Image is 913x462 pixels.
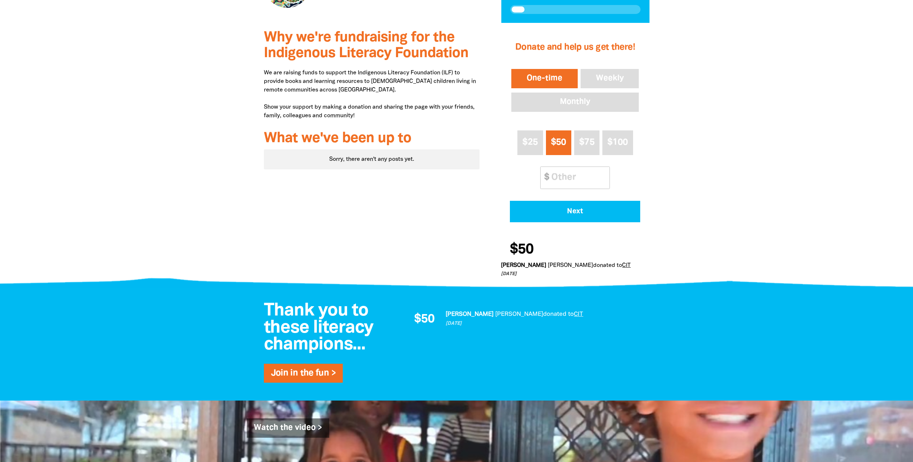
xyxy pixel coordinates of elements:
[510,68,579,90] button: One-time
[541,167,549,189] span: $
[574,130,600,155] button: $75
[264,31,468,60] span: Why we're fundraising for the Indigenous Literacy Foundation
[520,208,631,215] span: Next
[501,238,649,278] div: Donation stream
[264,149,480,169] div: Paginated content
[546,167,609,189] input: Other
[406,310,642,329] div: Donation stream
[495,312,543,317] em: [PERSON_NAME]
[522,138,538,146] span: $25
[579,138,595,146] span: $75
[574,312,583,317] a: CIT
[602,130,633,155] button: $100
[501,263,546,268] em: [PERSON_NAME]
[510,33,640,62] h2: Donate and help us get there!
[546,130,571,155] button: $50
[543,312,574,317] span: donated to
[264,303,373,353] span: Thank you to these literacy champions...
[247,418,329,438] a: Watch the video >
[414,313,435,326] span: $50
[579,68,641,90] button: Weekly
[607,138,628,146] span: $100
[517,130,543,155] button: $25
[510,243,533,257] span: $50
[264,149,480,169] div: Sorry, there aren't any posts yet.
[510,201,640,222] button: Pay with Credit Card
[551,138,566,146] span: $50
[446,320,642,327] p: [DATE]
[501,271,643,278] p: [DATE]
[593,263,622,268] span: donated to
[271,369,336,377] a: Join in the fun >
[406,310,642,329] div: Paginated content
[548,263,593,268] em: [PERSON_NAME]
[264,69,480,120] p: We are raising funds to support the Indigenous Literacy Foundation (ILF) to provide books and lea...
[510,91,640,113] button: Monthly
[264,131,480,146] h3: What we've been up to
[622,263,631,268] a: CIT
[446,312,493,317] em: [PERSON_NAME]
